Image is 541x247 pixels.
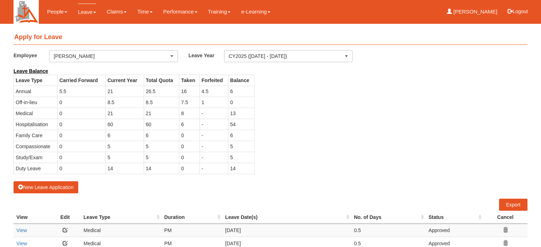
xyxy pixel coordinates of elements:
th: Status : activate to sort column ascending [426,211,483,224]
td: 21 [106,86,144,97]
td: 5 [228,141,254,152]
td: [DATE] [222,224,351,237]
td: 4.5 [200,86,228,97]
a: Claims [107,4,127,20]
td: 8.5 [144,97,179,108]
td: 5 [106,141,144,152]
td: Compassionate [14,141,58,152]
th: Carried Forward [57,75,105,86]
td: 6 [228,86,254,97]
a: View [16,241,27,246]
th: Edit [49,211,81,224]
td: Medical [81,224,161,237]
th: Leave Type : activate to sort column ascending [81,211,161,224]
td: 0 [228,97,254,108]
td: 14 [228,163,254,174]
td: 54 [228,119,254,130]
button: Logout [503,3,533,20]
th: Balance [228,75,254,86]
iframe: chat widget [511,219,534,240]
button: CY2025 ([DATE] - [DATE]) [224,50,353,62]
td: 6 [179,119,200,130]
td: 0 [57,141,105,152]
div: [PERSON_NAME] [54,53,169,60]
td: Duty Leave [14,163,58,174]
th: Cancel [483,211,527,224]
td: 6 [228,130,254,141]
td: Medical [14,108,58,119]
td: 0.5 [351,224,425,237]
button: New Leave Application [14,181,78,193]
a: Export [499,199,527,211]
label: Employee [14,50,49,60]
th: No. of Days : activate to sort column ascending [351,211,425,224]
td: - [200,119,228,130]
td: 6 [106,130,144,141]
td: Off-in-lieu [14,97,58,108]
td: 14 [106,163,144,174]
td: 14 [144,163,179,174]
td: - [200,163,228,174]
b: Leave Balance [14,68,48,74]
td: 0 [57,119,105,130]
td: Annual [14,86,58,97]
td: 5 [144,141,179,152]
td: 5 [106,152,144,163]
th: Total Quota [144,75,179,86]
td: Hospitalisation [14,119,58,130]
th: Duration : activate to sort column ascending [161,211,222,224]
td: 0 [179,141,200,152]
a: Leave [78,4,96,20]
td: 8.5 [106,97,144,108]
td: 60 [106,119,144,130]
td: 5 [228,152,254,163]
a: Performance [163,4,197,20]
td: 21 [106,108,144,119]
a: Time [137,4,153,20]
td: 26.5 [144,86,179,97]
th: Leave Date(s) : activate to sort column ascending [222,211,351,224]
td: 5.5 [57,86,105,97]
td: 8 [179,108,200,119]
h4: Apply for Leave [14,30,527,45]
td: 13 [228,108,254,119]
a: Training [208,4,231,20]
td: 0 [57,163,105,174]
td: - [200,152,228,163]
td: 16 [179,86,200,97]
td: 0 [179,152,200,163]
th: Current Year [106,75,144,86]
td: 0 [57,130,105,141]
div: CY2025 ([DATE] - [DATE]) [229,53,344,60]
td: - [200,108,228,119]
td: 21 [144,108,179,119]
td: PM [161,224,222,237]
td: 60 [144,119,179,130]
td: 0 [57,97,105,108]
button: [PERSON_NAME] [49,50,178,62]
a: View [16,227,27,233]
td: 7.5 [179,97,200,108]
td: 5 [144,152,179,163]
td: Study/Exam [14,152,58,163]
a: People [47,4,67,20]
td: 0 [57,152,105,163]
a: e-Learning [241,4,270,20]
td: Family Care [14,130,58,141]
td: 1 [200,97,228,108]
td: 6 [144,130,179,141]
td: - [200,130,228,141]
th: Leave Type [14,75,58,86]
label: Leave Year [189,50,224,60]
th: Forfeited [200,75,228,86]
td: 0 [179,163,200,174]
a: [PERSON_NAME] [447,4,498,20]
td: - [200,141,228,152]
td: 0 [179,130,200,141]
td: 0 [57,108,105,119]
th: View [14,211,49,224]
th: Taken [179,75,200,86]
td: Approved [426,224,483,237]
